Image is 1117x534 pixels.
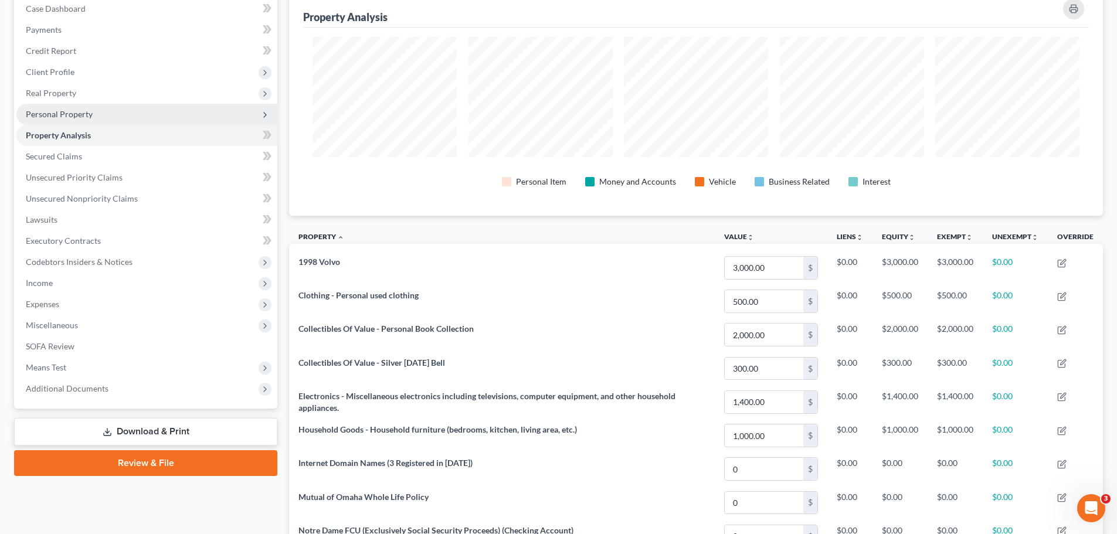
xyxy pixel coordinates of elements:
[298,492,429,502] span: Mutual of Omaha Whole Life Policy
[725,458,803,480] input: 0.00
[26,130,91,140] span: Property Analysis
[882,232,915,241] a: Equityunfold_more
[983,453,1048,486] td: $0.00
[937,232,973,241] a: Exemptunfold_more
[16,40,277,62] a: Credit Report
[928,285,983,318] td: $500.00
[827,352,872,385] td: $0.00
[26,215,57,225] span: Lawsuits
[992,232,1038,241] a: Unexemptunfold_more
[983,251,1048,284] td: $0.00
[26,67,74,77] span: Client Profile
[872,285,928,318] td: $500.00
[26,320,78,330] span: Miscellaneous
[26,172,123,182] span: Unsecured Priority Claims
[928,318,983,352] td: $2,000.00
[26,151,82,161] span: Secured Claims
[856,234,863,241] i: unfold_more
[725,424,803,447] input: 0.00
[725,324,803,346] input: 0.00
[16,146,277,167] a: Secured Claims
[724,232,754,241] a: Valueunfold_more
[747,234,754,241] i: unfold_more
[26,88,76,98] span: Real Property
[1048,225,1103,251] th: Override
[803,424,817,447] div: $
[516,176,566,188] div: Personal Item
[872,486,928,519] td: $0.00
[298,257,340,267] span: 1998 Volvo
[16,188,277,209] a: Unsecured Nonpriority Claims
[928,486,983,519] td: $0.00
[928,251,983,284] td: $3,000.00
[928,453,983,486] td: $0.00
[827,419,872,453] td: $0.00
[803,358,817,380] div: $
[908,234,915,241] i: unfold_more
[14,450,277,476] a: Review & File
[803,324,817,346] div: $
[26,278,53,288] span: Income
[26,257,133,267] span: Codebtors Insiders & Notices
[872,419,928,453] td: $1,000.00
[872,251,928,284] td: $3,000.00
[1031,234,1038,241] i: unfold_more
[803,391,817,413] div: $
[983,486,1048,519] td: $0.00
[26,46,76,56] span: Credit Report
[928,419,983,453] td: $1,000.00
[16,19,277,40] a: Payments
[863,176,891,188] div: Interest
[827,285,872,318] td: $0.00
[803,257,817,279] div: $
[983,285,1048,318] td: $0.00
[298,290,419,300] span: Clothing - Personal used clothing
[983,385,1048,419] td: $0.00
[16,209,277,230] a: Lawsuits
[769,176,830,188] div: Business Related
[827,251,872,284] td: $0.00
[827,453,872,486] td: $0.00
[599,176,676,188] div: Money and Accounts
[298,358,445,368] span: Collectibles Of Value - Silver [DATE] Bell
[14,418,277,445] a: Download & Print
[26,299,59,309] span: Expenses
[928,385,983,419] td: $1,400.00
[872,385,928,419] td: $1,400.00
[827,385,872,419] td: $0.00
[725,358,803,380] input: 0.00
[298,232,344,241] a: Property expand_less
[803,458,817,480] div: $
[725,257,803,279] input: 0.00
[16,125,277,146] a: Property Analysis
[983,419,1048,453] td: $0.00
[803,290,817,312] div: $
[26,193,138,203] span: Unsecured Nonpriority Claims
[26,362,66,372] span: Means Test
[837,232,863,241] a: Liensunfold_more
[298,458,473,468] span: Internet Domain Names (3 Registered in [DATE])
[26,341,74,351] span: SOFA Review
[298,424,577,434] span: Household Goods - Household furniture (bedrooms, kitchen, living area, etc.)
[827,318,872,352] td: $0.00
[928,352,983,385] td: $300.00
[1077,494,1105,522] iframe: Intercom live chat
[303,10,388,24] div: Property Analysis
[337,234,344,241] i: expand_less
[26,383,108,393] span: Additional Documents
[983,318,1048,352] td: $0.00
[803,492,817,514] div: $
[1101,494,1111,504] span: 3
[298,391,675,413] span: Electronics - Miscellaneous electronics including televisions, computer equipment, and other hous...
[872,453,928,486] td: $0.00
[16,336,277,357] a: SOFA Review
[709,176,736,188] div: Vehicle
[872,318,928,352] td: $2,000.00
[827,486,872,519] td: $0.00
[966,234,973,241] i: unfold_more
[725,290,803,312] input: 0.00
[26,25,62,35] span: Payments
[26,236,101,246] span: Executory Contracts
[983,352,1048,385] td: $0.00
[725,391,803,413] input: 0.00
